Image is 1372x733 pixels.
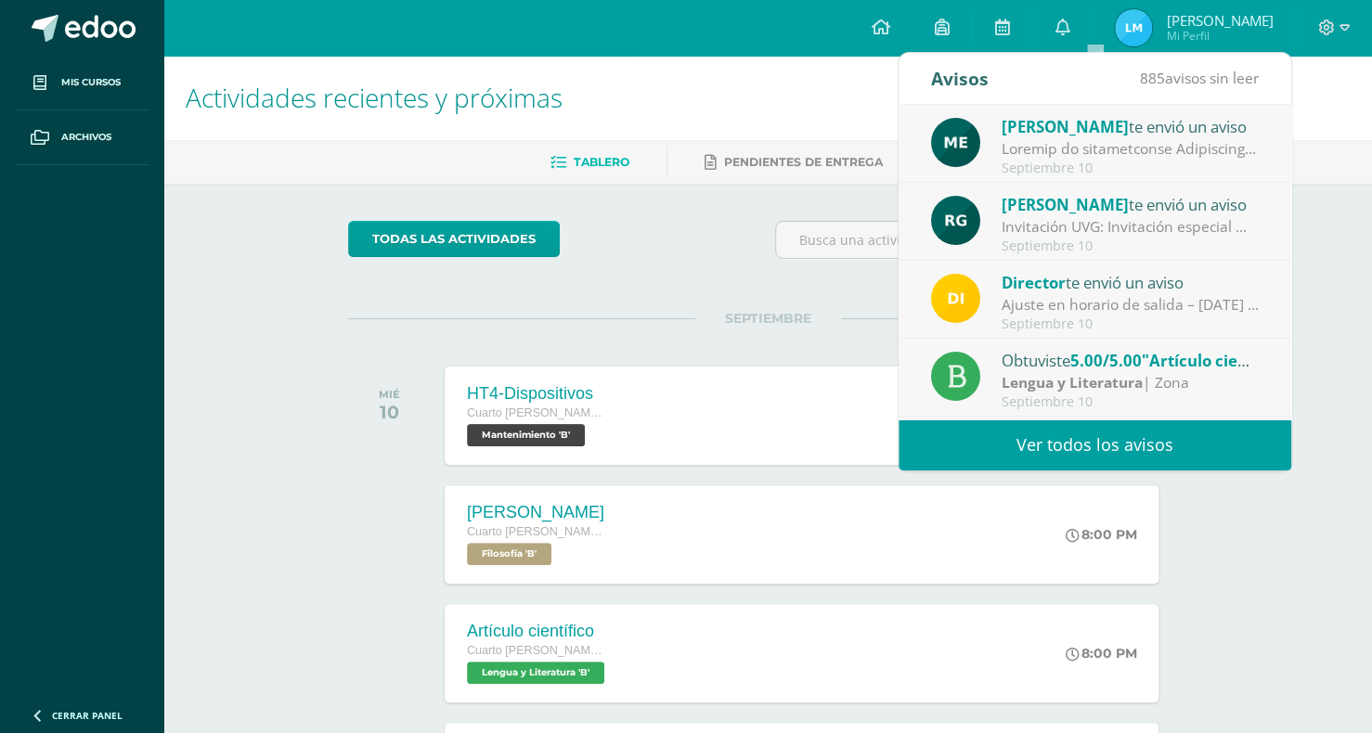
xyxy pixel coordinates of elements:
[61,75,121,90] span: Mis cursos
[776,222,1187,258] input: Busca una actividad próxima aquí...
[15,110,149,165] a: Archivos
[467,622,609,641] div: Artículo científico
[1065,526,1136,543] div: 8:00 PM
[1140,68,1165,88] span: 885
[1002,238,1260,254] div: Septiembre 10
[379,388,400,401] div: MIÉ
[931,274,980,323] img: f0b35651ae50ff9c693c4cbd3f40c4bb.png
[1002,194,1129,215] span: [PERSON_NAME]
[1140,68,1259,88] span: avisos sin leer
[1166,11,1273,30] span: [PERSON_NAME]
[1002,192,1260,216] div: te envió un aviso
[348,221,560,257] a: todas las Actividades
[1002,161,1260,176] div: Septiembre 10
[61,130,111,145] span: Archivos
[467,525,606,538] span: Cuarto [PERSON_NAME]. Progra
[1002,270,1260,294] div: te envió un aviso
[1002,348,1260,372] div: Obtuviste en
[1002,372,1260,393] div: | Zona
[1166,28,1273,44] span: Mi Perfil
[695,310,841,327] span: SEPTIEMBRE
[467,424,585,446] span: Mantenimiento 'B'
[15,56,149,110] a: Mis cursos
[705,148,883,177] a: Pendientes de entrega
[1070,350,1142,371] span: 5.00/5.00
[1002,138,1260,160] div: Proceso de mejoramiento Psicología: Buenas tardes respetables padres de familia y estudiantes. Po...
[931,118,980,167] img: e5319dee200a4f57f0a5ff00aaca67bb.png
[467,406,606,419] span: Cuarto [PERSON_NAME]. Progra
[379,401,400,423] div: 10
[52,709,123,722] span: Cerrar panel
[186,80,563,115] span: Actividades recientes y próximas
[467,644,606,657] span: Cuarto [PERSON_NAME]. Progra
[931,53,989,104] div: Avisos
[724,155,883,169] span: Pendientes de entrega
[931,196,980,245] img: 24ef3269677dd7dd963c57b86ff4a022.png
[574,155,629,169] span: Tablero
[1002,216,1260,238] div: Invitación UVG: Invitación especial ✨ El programa Mujeres en Ingeniería – Virtual de la Universid...
[1002,116,1129,137] span: [PERSON_NAME]
[1142,350,1295,371] span: "Artículo científico"
[1002,294,1260,315] div: Ajuste en horario de salida – 12 de septiembre : Estimados Padres de Familia, Debido a las activi...
[1002,272,1066,293] span: Director
[1115,9,1152,46] img: 13e167b436658a64b7bee1edab498e83.png
[467,503,606,522] div: [PERSON_NAME]
[1065,645,1136,662] div: 8:00 PM
[467,543,551,565] span: Filosofía 'B'
[1002,316,1260,332] div: Septiembre 10
[1002,372,1143,392] strong: Lengua y Literatura
[467,662,604,684] span: Lengua y Literatura 'B'
[899,419,1291,470] a: Ver todos los avisos
[1002,394,1260,410] div: Septiembre 10
[1002,114,1260,138] div: te envió un aviso
[550,148,629,177] a: Tablero
[467,384,606,404] div: HT4-Dispositivos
